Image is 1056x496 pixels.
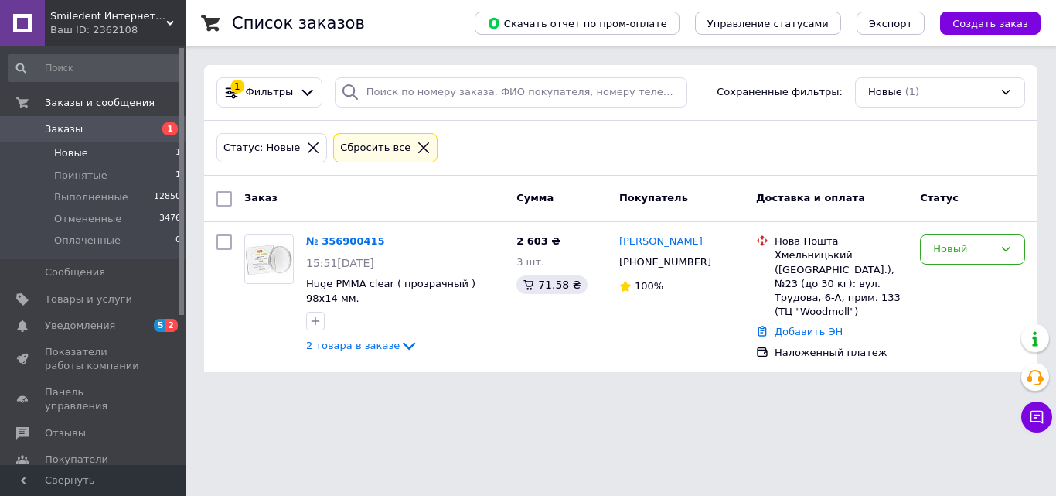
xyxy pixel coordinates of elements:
[516,275,587,294] div: 71.58 ₴
[154,319,166,332] span: 5
[306,340,400,351] span: 2 товара в заказе
[775,234,908,248] div: Нова Пошта
[695,12,841,35] button: Управление статусами
[45,426,86,440] span: Отзывы
[707,18,829,29] span: Управление статусами
[306,235,385,247] a: № 356900415
[45,292,132,306] span: Товары и услуги
[54,212,121,226] span: Отмененные
[45,385,143,413] span: Панель управления
[335,77,687,108] input: Поиск по номеру заказа, ФИО покупателя, номеру телефона, Email, номеру накладной
[45,319,115,333] span: Уведомления
[54,169,107,183] span: Принятые
[475,12,680,35] button: Скачать отчет по пром-оплате
[516,235,560,247] span: 2 603 ₴
[775,326,843,337] a: Добавить ЭН
[45,345,143,373] span: Показатели работы компании
[175,169,181,183] span: 1
[162,122,178,135] span: 1
[159,212,181,226] span: 3476
[487,16,667,30] span: Скачать отчет по пром-оплате
[619,192,688,204] span: Покупатель
[175,146,181,160] span: 1
[717,85,843,100] span: Сохраненные фильтры:
[756,192,865,204] span: Доставка и оплата
[50,23,186,37] div: Ваш ID: 2362108
[775,346,908,360] div: Наложенный платеж
[306,257,374,269] span: 15:51[DATE]
[306,340,418,351] a: 2 товара в заказе
[232,14,365,32] h1: Список заказов
[635,280,663,292] span: 100%
[246,235,292,283] img: Фото товару
[925,17,1041,29] a: Создать заказ
[868,85,902,100] span: Новые
[306,278,475,304] a: Huge PMMA clear ( прозрачный ) 98х14 мм.
[516,192,554,204] span: Сумма
[952,18,1028,29] span: Создать заказ
[775,248,908,319] div: Хмельницький ([GEOGRAPHIC_DATA].), №23 (до 30 кг): вул. Трудова, 6-А, прим. 133 (ТЦ "Woodmoll")
[45,265,105,279] span: Сообщения
[54,146,88,160] span: Новые
[45,96,155,110] span: Заказы и сообщения
[920,192,959,204] span: Статус
[246,85,294,100] span: Фильтры
[905,86,919,97] span: (1)
[230,80,244,94] div: 1
[54,190,128,204] span: Выполненные
[220,140,303,156] div: Статус: Новые
[619,256,711,268] span: [PHONE_NUMBER]
[54,234,121,248] span: Оплаченные
[175,234,181,248] span: 0
[244,192,278,204] span: Заказ
[165,319,178,332] span: 2
[244,234,294,284] a: Фото товару
[619,234,703,249] a: [PERSON_NAME]
[154,190,181,204] span: 12850
[8,54,182,82] input: Поиск
[933,241,993,258] div: Новый
[45,122,83,136] span: Заказы
[869,18,912,29] span: Экспорт
[337,140,414,156] div: Сбросить все
[857,12,925,35] button: Экспорт
[1021,402,1052,433] button: Чат с покупателем
[45,453,108,467] span: Покупатели
[50,9,166,23] span: Smiledent Интернет-магазин стоматологических и зуботехнических материалов
[940,12,1041,35] button: Создать заказ
[516,256,544,268] span: 3 шт.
